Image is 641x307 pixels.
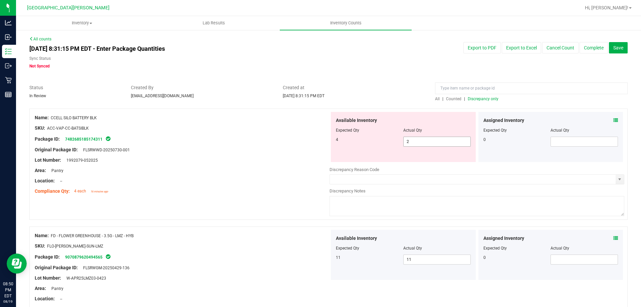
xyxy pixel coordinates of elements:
span: Discrepancy Reason Code [330,167,379,172]
button: Cancel Count [542,42,579,53]
span: In Review [29,94,46,98]
inline-svg: Analytics [5,19,12,26]
div: Actual Qty [551,245,618,251]
span: 4 [336,137,338,142]
span: Area: [35,168,46,173]
span: In Sync [105,135,111,142]
inline-svg: Reports [5,91,12,98]
span: Lab Results [194,20,234,26]
span: Lot Number: [35,157,61,163]
span: Name: [35,233,49,238]
span: Expected Qty [336,246,359,251]
span: Compliance Qty: [35,188,70,194]
span: Discrepancy only [468,97,498,101]
input: Type item name or package id [435,83,628,94]
span: Created By [131,84,273,91]
span: Area: [35,286,46,291]
input: 2 [404,137,470,146]
div: Actual Qty [551,127,618,133]
span: Available Inventory [336,117,377,124]
a: Lab Results [148,16,280,30]
a: Counted [444,97,464,101]
div: 0 [483,255,551,261]
span: W-APR25LMZ03-0423 [63,276,106,281]
span: 1992079-052025 [63,158,98,163]
div: Expected Qty [483,127,551,133]
inline-svg: Retail [5,77,12,84]
span: Hi, [PERSON_NAME]! [585,5,628,10]
span: | [442,97,443,101]
span: [DATE] 8:31:15 PM EDT [283,94,325,98]
span: Inventory [16,20,148,26]
span: Expected Qty [336,128,359,133]
span: Location: [35,178,55,183]
h4: [DATE] 8:31:15 PM EDT - Enter Package Quantities [29,45,374,52]
div: Discrepancy Notes [330,188,624,194]
button: Export to PDF [463,42,501,53]
a: Inventory Counts [280,16,412,30]
span: -- [57,179,62,183]
span: [EMAIL_ADDRESS][DOMAIN_NAME] [131,94,194,98]
span: Save [613,45,623,50]
span: select [616,175,624,184]
iframe: Resource center [7,254,27,274]
span: Name: [35,115,49,120]
span: -- [57,297,62,301]
span: Package ID: [35,136,60,142]
span: Actual Qty [403,128,422,133]
span: FLSRWWD-20250730-001 [80,148,130,152]
span: Pantry [48,286,63,291]
span: Inventory Counts [321,20,371,26]
div: Expected Qty [483,245,551,251]
span: ACC-VAP-CC-BATSIBLK [47,126,89,131]
span: Actual Qty [403,246,422,251]
div: 0 [483,137,551,143]
span: FLSRWGM-20250429-136 [80,266,130,270]
span: FLO-[PERSON_NAME]-SUN-LMZ [47,244,103,249]
span: Lot Number: [35,275,61,281]
span: Status [29,84,121,91]
a: All counts [29,37,51,41]
span: Not Synced [29,64,50,68]
inline-svg: Inbound [5,34,12,40]
a: 7482685185174311 [65,137,102,142]
a: All [435,97,442,101]
span: Pantry [48,168,63,173]
span: CCELL SILO BATTERY BLK [51,116,97,120]
span: SKU: [35,243,45,249]
label: Sync Status [29,55,51,61]
span: | [464,97,465,101]
p: 08/19 [3,299,13,304]
a: Discrepancy only [466,97,498,101]
span: Original Package ID: [35,147,78,152]
span: Assigned Inventory [483,235,524,242]
span: 11 [336,255,341,260]
a: 9070879620494565 [65,255,102,260]
span: Counted [446,97,461,101]
button: Save [609,42,628,53]
span: [GEOGRAPHIC_DATA][PERSON_NAME] [27,5,110,11]
span: Created at [283,84,425,91]
span: Assigned Inventory [483,117,524,124]
a: Inventory [16,16,148,30]
span: Location: [35,296,55,301]
span: FD - FLOWER GREENHOUSE - 3.5G - LMZ - HYB [51,234,134,238]
p: 08:50 PM EDT [3,281,13,299]
span: All [435,97,440,101]
span: Package ID: [35,254,60,260]
span: SKU: [35,125,45,131]
inline-svg: Outbound [5,62,12,69]
span: 16 minutes ago [90,190,108,193]
span: In Sync [105,253,111,260]
span: 4 each [74,189,86,193]
inline-svg: Inventory [5,48,12,55]
span: Available Inventory [336,235,377,242]
button: Complete [580,42,608,53]
span: Original Package ID: [35,265,78,270]
input: 11 [404,255,470,264]
button: Export to Excel [502,42,541,53]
